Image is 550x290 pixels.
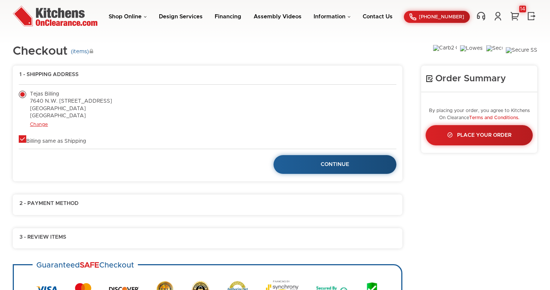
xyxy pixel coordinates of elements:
[321,162,349,167] span: Continue
[71,48,93,55] small: ( items)
[506,47,537,58] img: Secure SSL Encyption
[363,14,393,19] a: Contact Us
[460,45,483,60] img: Lowest Price Guarantee
[13,45,93,58] h1: Checkout
[429,108,530,120] small: By placing your order, you agree to Kitchens On Clearance
[426,125,533,145] a: Place Your Order
[419,15,464,19] span: [PHONE_NUMBER]
[314,14,351,19] a: Information
[19,72,79,78] span: 1 - Shipping Address
[33,257,138,274] h3: Guaranteed Checkout
[486,45,502,60] img: Secure Order
[30,122,48,127] a: Change
[19,91,112,120] label: Tejas Billing 7640 N.W. [STREET_ADDRESS] [GEOGRAPHIC_DATA] [GEOGRAPHIC_DATA]
[519,6,526,12] div: 14
[109,14,147,19] a: Shop Online
[426,73,533,84] h4: Order Summary
[159,14,203,19] a: Design Services
[469,115,519,120] a: Terms and Conditions.
[19,139,86,144] label: Billing same as Shipping
[80,261,99,269] strong: SAFE
[19,200,79,207] span: 2 - Payment Method
[509,11,520,21] a: 14
[254,14,302,19] a: Assembly Videos
[457,133,511,138] span: Place Your Order
[13,6,97,26] img: Kitchens On Clearance
[404,11,470,23] a: [PHONE_NUMBER]
[274,155,396,174] a: Continue
[19,234,66,241] span: 3 - Review Items
[215,14,241,19] a: Financing
[433,45,457,60] img: Carb2 Compliant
